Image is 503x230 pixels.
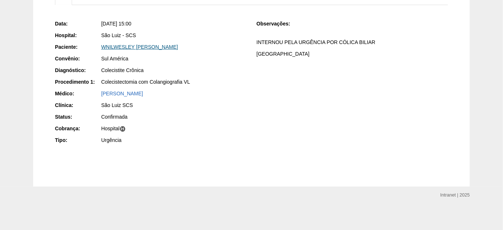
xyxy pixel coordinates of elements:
[55,136,100,144] div: Tipo:
[55,125,100,132] div: Cobrança:
[101,136,246,144] div: Urgência
[55,55,100,62] div: Convênio:
[55,67,100,74] div: Diagnóstico:
[257,39,448,46] p: INTERNOU PELA URGÊNCIA POR CÓLICA BILIAR
[55,113,100,120] div: Status:
[55,90,100,97] div: Médico:
[55,102,100,109] div: Clínica:
[120,126,126,132] span: H
[257,20,302,27] div: Observações:
[101,125,246,132] div: Hospital
[55,32,100,39] div: Hospital:
[440,191,470,199] div: Intranet | 2025
[257,51,448,57] p: [GEOGRAPHIC_DATA]
[101,21,131,27] span: [DATE] 15:00
[101,78,246,86] div: Colecistectomia com Colangiografia VL
[55,78,100,86] div: Procedimento 1:
[101,113,246,120] div: Confirmada
[101,32,246,39] div: São Luiz - SCS
[101,55,246,62] div: Sul América
[101,102,246,109] div: São Luiz SCS
[55,20,100,27] div: Data:
[101,67,246,74] div: Colecistite Crônica
[101,91,143,96] a: [PERSON_NAME]
[55,43,100,51] div: Paciente:
[101,44,178,50] a: WNILWESLEY [PERSON_NAME]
